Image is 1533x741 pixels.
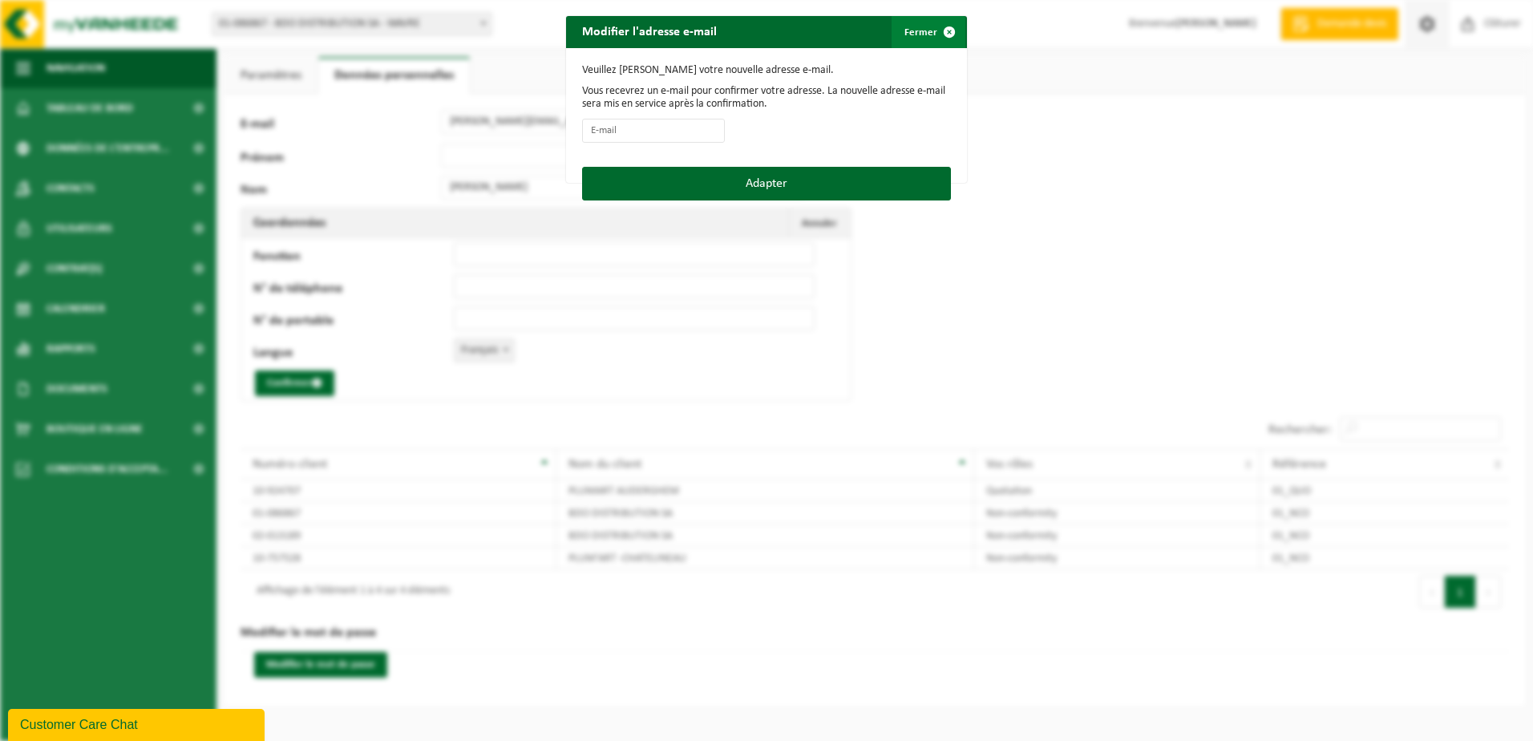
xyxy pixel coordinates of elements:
[582,119,725,143] input: E-mail
[582,64,951,77] p: Veuillez [PERSON_NAME] votre nouvelle adresse e-mail.
[892,16,965,48] button: Fermer
[566,16,733,47] h2: Modifier l'adresse e-mail
[582,167,951,200] button: Adapter
[582,85,951,111] p: Vous recevrez un e-mail pour confirmer votre adresse. La nouvelle adresse e-mail sera mis en serv...
[8,706,268,741] iframe: chat widget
